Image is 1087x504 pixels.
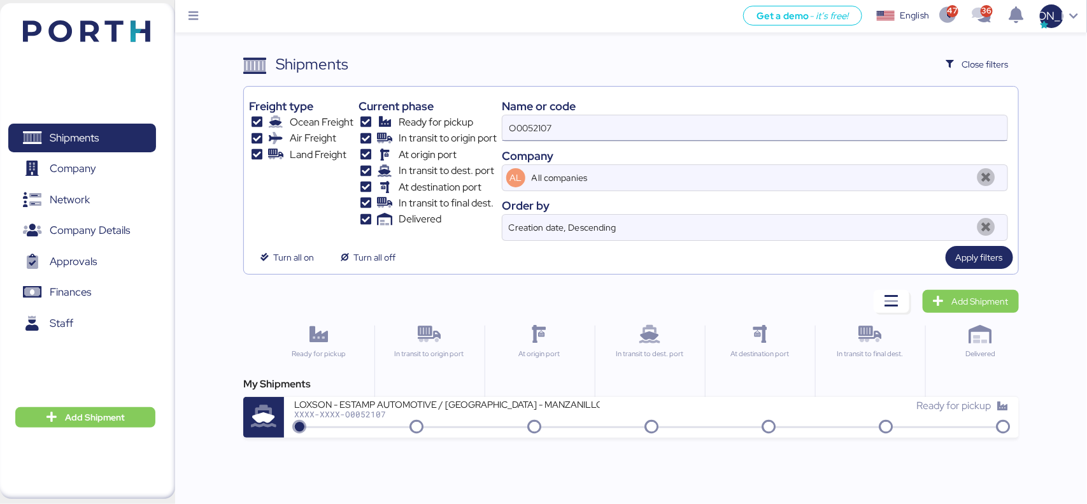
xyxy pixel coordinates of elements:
[8,309,156,338] a: Staff
[269,349,368,359] div: Ready for pickup
[50,221,130,240] span: Company Details
[399,115,473,130] span: Ready for pickup
[399,196,494,211] span: In transit to final dest.
[490,349,589,359] div: At origin port
[711,349,809,359] div: At destination port
[354,250,396,265] span: Turn all off
[8,278,156,307] a: Finances
[952,294,1009,309] span: Add Shipment
[8,247,156,277] a: Approvals
[290,115,353,130] span: Ocean Freight
[243,377,1018,392] div: My Shipments
[962,57,1009,72] span: Close filters
[50,283,91,301] span: Finances
[916,399,991,412] span: Ready for pickup
[50,252,97,271] span: Approvals
[8,185,156,215] a: Network
[931,349,1030,359] div: Delivered
[946,246,1013,269] button: Apply filters
[600,349,699,359] div: In transit to dest. port
[380,349,479,359] div: In transit to origin port
[936,53,1019,76] button: Close filters
[956,250,1003,265] span: Apply filters
[249,246,324,269] button: Turn all on
[502,147,1007,164] div: Company
[399,180,481,195] span: At destination port
[502,97,1007,115] div: Name or code
[294,398,600,409] div: LOXSON - ESTAMP AUTOMOTIVE / [GEOGRAPHIC_DATA] - MANZANILLO / MBL: OOLU8899532170 - HBL: SZML2508...
[65,410,125,425] span: Add Shipment
[529,165,971,191] input: AL
[399,163,494,178] span: In transit to dest. port
[294,410,600,419] div: XXXX-XXXX-O0052107
[821,349,920,359] div: In transit to final dest.
[359,97,497,115] div: Current phase
[276,53,348,76] div: Shipments
[399,131,497,146] span: In transit to origin port
[50,314,73,333] span: Staff
[8,124,156,153] a: Shipments
[8,216,156,245] a: Company Details
[50,191,90,209] span: Network
[249,97,353,115] div: Freight type
[510,171,522,185] span: AL
[502,197,1007,214] div: Order by
[290,147,346,162] span: Land Freight
[329,246,406,269] button: Turn all off
[399,147,457,162] span: At origin port
[50,129,99,147] span: Shipments
[923,290,1019,313] a: Add Shipment
[50,159,96,178] span: Company
[399,212,441,227] span: Delivered
[8,154,156,184] a: Company
[290,131,336,146] span: Air Freight
[183,6,204,27] button: Menu
[273,250,314,265] span: Turn all on
[900,9,929,22] div: English
[15,407,155,428] button: Add Shipment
